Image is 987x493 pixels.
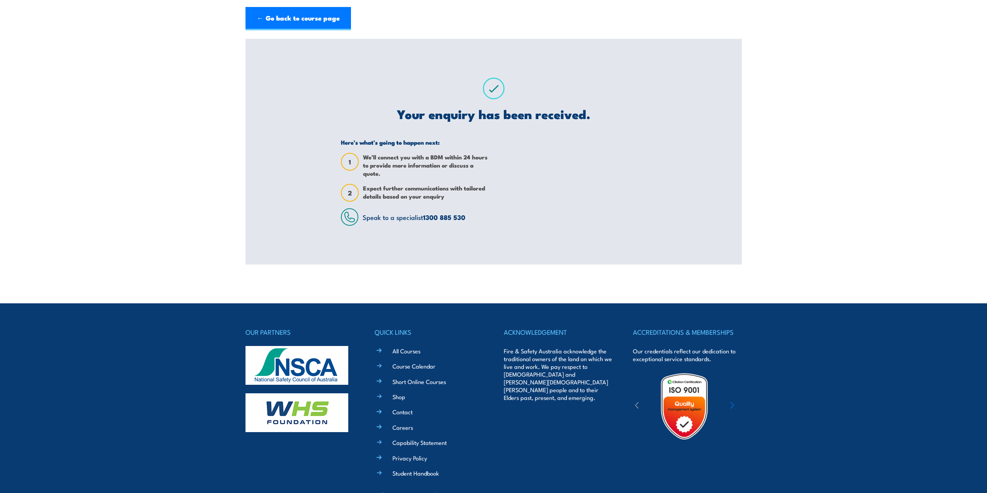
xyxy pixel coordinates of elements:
[342,189,358,197] span: 2
[363,153,488,177] span: We’ll connect you with a BDM within 24 hours to provide more information or discuss a quote.
[245,7,351,30] a: ← Go back to course page
[423,212,465,222] a: 1300 885 530
[375,327,483,337] h4: QUICK LINKS
[341,138,488,146] h5: Here’s what’s going to happen next:
[392,454,427,462] a: Privacy Policy
[245,327,354,337] h4: OUR PARTNERS
[392,377,446,386] a: Short Online Courses
[245,346,348,385] img: nsca-logo-footer
[341,108,646,119] h2: Your enquiry has been received.
[392,362,436,370] a: Course Calendar
[392,469,439,477] a: Student Handbook
[504,347,612,401] p: Fire & Safety Australia acknowledge the traditional owners of the land on which we live and work....
[342,158,358,166] span: 1
[392,408,413,416] a: Contact
[719,393,786,420] img: ewpa-logo
[363,212,465,222] span: Speak to a specialist
[245,393,348,432] img: whs-logo-footer
[504,327,612,337] h4: ACKNOWLEDGEMENT
[392,423,413,431] a: Careers
[633,347,742,363] p: Our credentials reflect our dedication to exceptional service standards.
[392,393,405,401] a: Shop
[392,347,420,355] a: All Courses
[650,372,718,440] img: Untitled design (19)
[363,184,488,202] span: Expect further communications with tailored details based on your enquiry
[633,327,742,337] h4: ACCREDITATIONS & MEMBERSHIPS
[392,438,447,446] a: Capability Statement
